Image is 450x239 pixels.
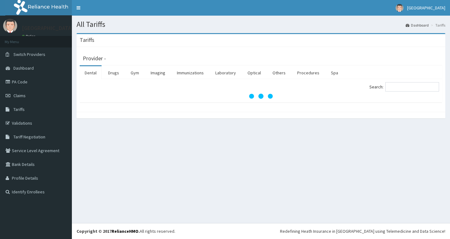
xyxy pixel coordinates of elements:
[13,134,45,140] span: Tariff Negotiation
[369,82,439,92] label: Search:
[146,66,170,79] a: Imaging
[3,19,17,33] img: User Image
[210,66,241,79] a: Laboratory
[13,52,45,57] span: Switch Providers
[126,66,144,79] a: Gym
[172,66,209,79] a: Immunizations
[83,56,106,61] h3: Provider -
[292,66,324,79] a: Procedures
[407,5,445,11] span: [GEOGRAPHIC_DATA]
[72,223,450,239] footer: All rights reserved.
[385,82,439,92] input: Search:
[396,4,403,12] img: User Image
[429,22,445,28] li: Tariffs
[80,66,102,79] a: Dental
[112,228,138,234] a: RelianceHMO
[13,107,25,112] span: Tariffs
[77,228,140,234] strong: Copyright © 2017 .
[267,66,291,79] a: Others
[103,66,124,79] a: Drugs
[326,66,343,79] a: Spa
[77,20,445,28] h1: All Tariffs
[242,66,266,79] a: Optical
[22,25,73,31] p: [GEOGRAPHIC_DATA]
[248,84,273,109] svg: audio-loading
[406,22,429,28] a: Dashboard
[13,65,34,71] span: Dashboard
[280,228,445,234] div: Redefining Heath Insurance in [GEOGRAPHIC_DATA] using Telemedicine and Data Science!
[22,34,37,38] a: Online
[13,93,26,98] span: Claims
[80,37,94,43] h3: Tariffs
